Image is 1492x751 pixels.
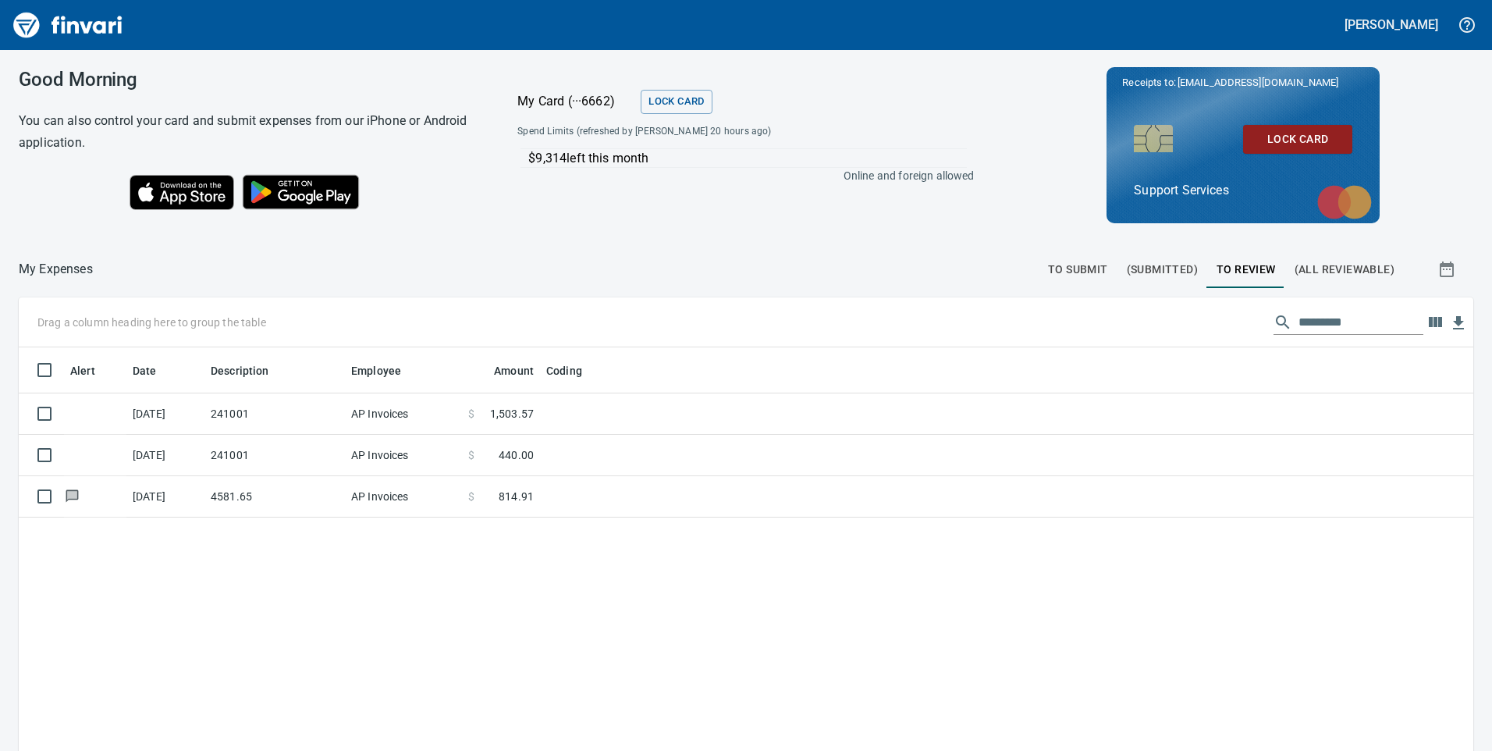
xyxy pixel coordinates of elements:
[70,361,115,380] span: Alert
[1122,75,1364,91] p: Receipts to:
[641,90,712,114] button: Lock Card
[499,489,534,504] span: 814.91
[468,406,474,422] span: $
[345,393,462,435] td: AP Invoices
[648,93,704,111] span: Lock Card
[130,175,234,210] img: Download on the App Store
[37,315,266,330] p: Drag a column heading here to group the table
[1134,181,1352,200] p: Support Services
[351,361,421,380] span: Employee
[1256,130,1340,149] span: Lock Card
[494,361,534,380] span: Amount
[204,476,345,518] td: 4581.65
[1423,311,1447,334] button: Choose columns to display
[517,124,871,140] span: Spend Limits (refreshed by [PERSON_NAME] 20 hours ago)
[1176,75,1340,90] span: [EMAIL_ADDRESS][DOMAIN_NAME]
[234,166,368,218] img: Get it on Google Play
[345,435,462,476] td: AP Invoices
[1295,260,1394,279] span: (All Reviewable)
[9,6,126,44] img: Finvari
[1423,251,1473,288] button: Show transactions within a particular date range
[1341,12,1442,37] button: [PERSON_NAME]
[468,489,474,504] span: $
[64,491,80,501] span: Has messages
[204,435,345,476] td: 241001
[1127,260,1198,279] span: (Submitted)
[345,476,462,518] td: AP Invoices
[126,435,204,476] td: [DATE]
[19,69,478,91] h3: Good Morning
[1309,177,1380,227] img: mastercard.svg
[505,168,974,183] p: Online and foreign allowed
[211,361,269,380] span: Description
[351,361,401,380] span: Employee
[546,361,582,380] span: Coding
[1447,311,1470,335] button: Download table
[490,406,534,422] span: 1,503.57
[1048,260,1108,279] span: To Submit
[474,361,534,380] span: Amount
[517,92,634,111] p: My Card (···6662)
[133,361,157,380] span: Date
[204,393,345,435] td: 241001
[19,260,93,279] p: My Expenses
[70,361,95,380] span: Alert
[468,447,474,463] span: $
[1243,125,1352,154] button: Lock Card
[546,361,602,380] span: Coding
[211,361,290,380] span: Description
[1217,260,1276,279] span: To Review
[19,110,478,154] h6: You can also control your card and submit expenses from our iPhone or Android application.
[528,149,966,168] p: $9,314 left this month
[1345,16,1438,33] h5: [PERSON_NAME]
[133,361,177,380] span: Date
[126,393,204,435] td: [DATE]
[19,260,93,279] nav: breadcrumb
[126,476,204,518] td: [DATE]
[499,447,534,463] span: 440.00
